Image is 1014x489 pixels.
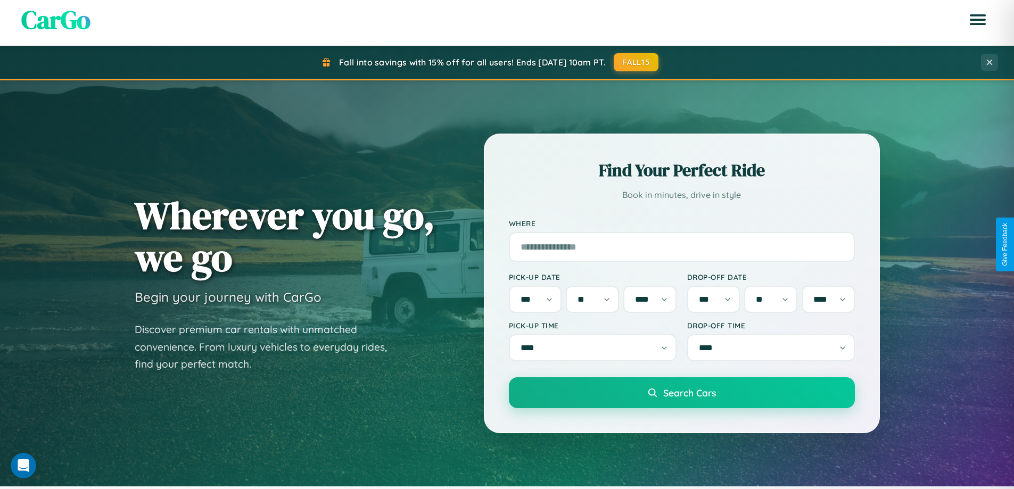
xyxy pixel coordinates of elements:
[509,377,855,408] button: Search Cars
[509,187,855,203] p: Book in minutes, drive in style
[11,453,36,478] iframe: Intercom live chat
[509,219,855,228] label: Where
[509,159,855,182] h2: Find Your Perfect Ride
[963,5,993,35] button: Open menu
[135,194,435,278] h1: Wherever you go, we go
[339,57,606,68] span: Fall into savings with 15% off for all users! Ends [DATE] 10am PT.
[509,321,677,330] label: Pick-up Time
[687,321,855,330] label: Drop-off Time
[687,272,855,281] label: Drop-off Date
[663,387,716,399] span: Search Cars
[135,321,401,373] p: Discover premium car rentals with unmatched convenience. From luxury vehicles to everyday rides, ...
[509,272,677,281] label: Pick-up Date
[135,289,321,305] h3: Begin your journey with CarGo
[614,53,658,71] button: FALL15
[21,2,90,37] span: CarGo
[1001,223,1009,266] div: Give Feedback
